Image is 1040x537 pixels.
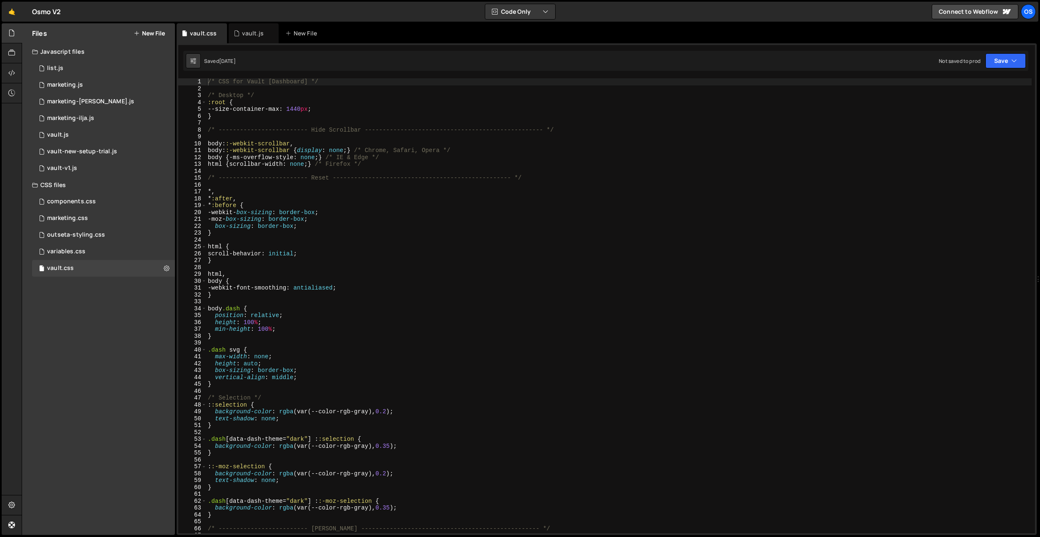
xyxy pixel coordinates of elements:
[242,29,264,37] div: vault.js
[178,257,207,264] div: 27
[178,340,207,347] div: 39
[178,505,207,512] div: 63
[204,57,236,65] div: Saved
[485,4,555,19] button: Code Only
[32,127,175,143] div: 16596/45133.js
[32,243,175,260] div: 16596/45154.css
[178,106,207,113] div: 5
[178,326,207,333] div: 37
[178,395,207,402] div: 47
[1021,4,1036,19] a: Os
[47,248,85,255] div: variables.css
[32,143,175,160] div: 16596/45152.js
[47,198,96,205] div: components.css
[178,470,207,477] div: 58
[178,491,207,498] div: 61
[178,312,207,319] div: 35
[32,29,47,38] h2: Files
[178,216,207,223] div: 21
[47,165,77,172] div: vault-v1.js
[178,209,207,216] div: 20
[219,57,236,65] div: [DATE]
[178,147,207,154] div: 11
[178,388,207,395] div: 46
[178,353,207,360] div: 41
[178,319,207,326] div: 36
[178,415,207,422] div: 50
[2,2,22,22] a: 🤙
[178,182,207,189] div: 16
[178,360,207,367] div: 42
[178,140,207,147] div: 10
[32,93,175,110] div: 16596/45424.js
[178,237,207,244] div: 24
[32,7,61,17] div: Osmo V2
[178,292,207,299] div: 32
[178,484,207,491] div: 60
[178,477,207,484] div: 59
[22,43,175,60] div: Javascript files
[178,381,207,388] div: 45
[47,131,69,139] div: vault.js
[285,29,320,37] div: New File
[178,250,207,257] div: 26
[178,85,207,92] div: 2
[32,110,175,127] div: 16596/45423.js
[178,305,207,312] div: 34
[178,92,207,99] div: 3
[178,333,207,340] div: 38
[178,498,207,505] div: 62
[47,265,74,272] div: vault.css
[178,271,207,278] div: 29
[178,450,207,457] div: 55
[32,77,175,93] div: 16596/45422.js
[178,443,207,450] div: 54
[178,127,207,134] div: 8
[178,463,207,470] div: 57
[178,408,207,415] div: 49
[32,160,175,177] div: 16596/45132.js
[985,53,1026,68] button: Save
[178,175,207,182] div: 15
[178,120,207,127] div: 7
[178,422,207,429] div: 51
[178,113,207,120] div: 6
[47,148,117,155] div: vault-new-setup-trial.js
[178,223,207,230] div: 22
[178,161,207,168] div: 13
[47,231,105,239] div: outseta-styling.css
[47,65,63,72] div: list.js
[178,278,207,285] div: 30
[178,230,207,237] div: 23
[32,227,175,243] div: 16596/45156.css
[939,57,980,65] div: Not saved to prod
[178,168,207,175] div: 14
[178,188,207,195] div: 17
[178,154,207,161] div: 12
[47,215,88,222] div: marketing.css
[178,78,207,85] div: 1
[178,243,207,250] div: 25
[178,195,207,202] div: 18
[178,436,207,443] div: 53
[178,429,207,436] div: 52
[178,285,207,292] div: 31
[47,98,134,105] div: marketing-[PERSON_NAME].js
[178,264,207,271] div: 28
[178,133,207,140] div: 9
[32,260,175,277] div: 16596/45153.css
[22,177,175,193] div: CSS files
[932,4,1018,19] a: Connect to Webflow
[134,30,165,37] button: New File
[32,60,175,77] div: 16596/45151.js
[178,202,207,209] div: 19
[32,210,175,227] div: 16596/45446.css
[178,457,207,464] div: 56
[178,374,207,381] div: 44
[178,367,207,374] div: 43
[178,99,207,106] div: 4
[190,29,217,37] div: vault.css
[178,347,207,354] div: 40
[47,115,94,122] div: marketing-ilja.js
